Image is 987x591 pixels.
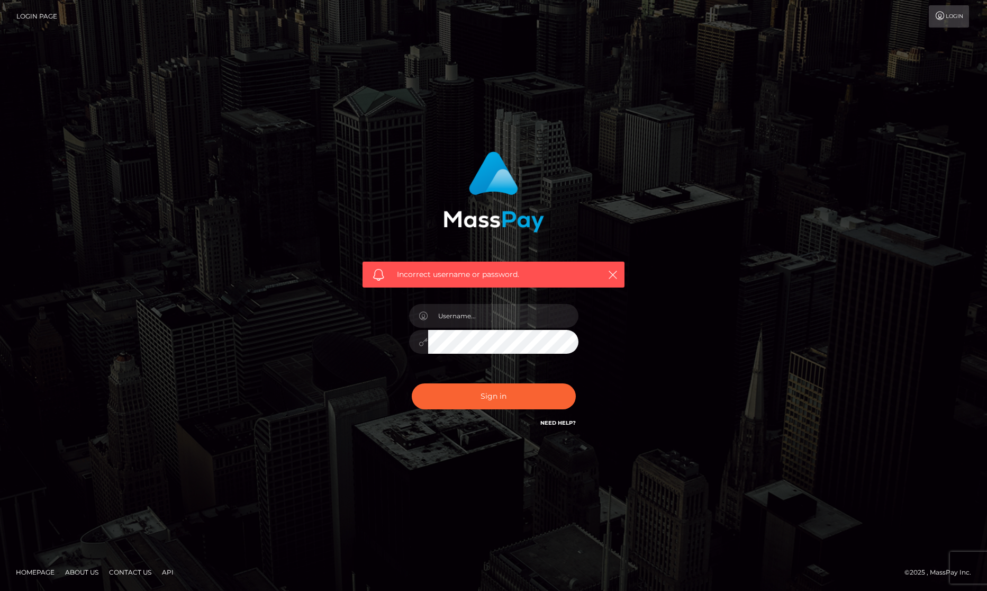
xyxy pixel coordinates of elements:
span: Incorrect username or password. [397,269,590,280]
a: Homepage [12,564,59,580]
a: About Us [61,564,103,580]
a: Login [929,5,969,28]
a: Login Page [16,5,57,28]
a: Need Help? [540,419,576,426]
div: © 2025 , MassPay Inc. [904,567,979,578]
input: Username... [428,304,578,328]
img: MassPay Login [443,151,544,232]
button: Sign in [412,383,576,409]
a: API [158,564,178,580]
a: Contact Us [105,564,156,580]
